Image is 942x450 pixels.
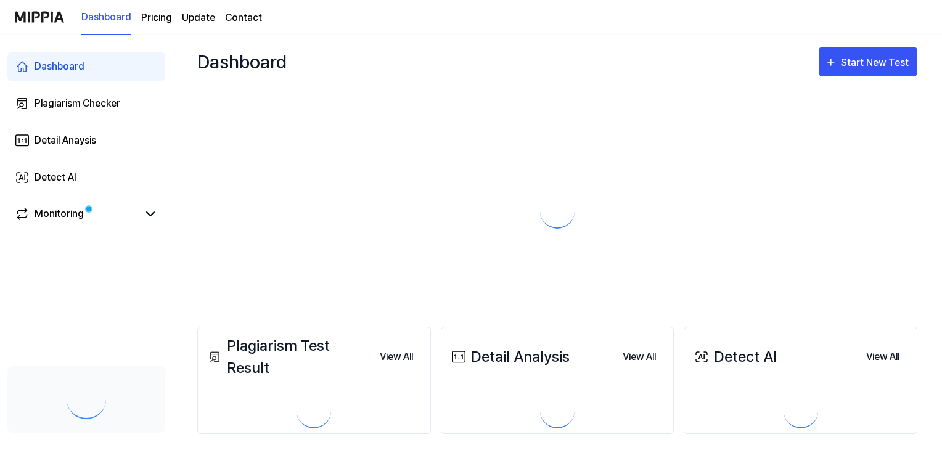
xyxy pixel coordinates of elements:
a: Update [182,10,215,25]
a: Dashboard [81,1,131,35]
a: Monitoring [15,207,138,221]
a: Contact [225,10,262,25]
button: View All [613,345,666,369]
div: Plagiarism Checker [35,96,120,111]
div: Detect AI [35,170,76,185]
a: Plagiarism Checker [7,89,165,118]
div: Monitoring [35,207,84,221]
a: View All [370,344,423,369]
div: Detail Analysis [449,346,570,368]
a: Detail Anaysis [7,126,165,155]
div: Plagiarism Test Result [205,335,370,379]
a: View All [856,344,909,369]
a: Dashboard [7,52,165,81]
a: Detect AI [7,163,165,192]
a: View All [613,344,666,369]
a: Pricing [141,10,172,25]
div: Start New Test [841,55,911,71]
div: Detect AI [692,346,777,368]
div: Dashboard [35,59,84,74]
button: Start New Test [819,47,917,76]
div: Dashboard [197,47,287,76]
button: View All [370,345,423,369]
button: View All [856,345,909,369]
div: Detail Anaysis [35,133,96,148]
